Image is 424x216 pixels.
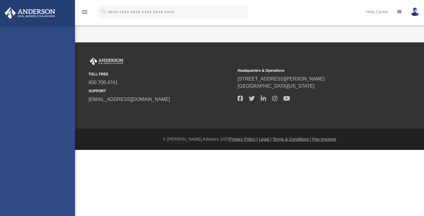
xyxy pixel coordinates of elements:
small: Headquarters & Operations [238,68,383,73]
a: Terms & Conditions | [272,137,311,141]
a: [STREET_ADDRESS][PERSON_NAME] [238,76,325,81]
a: 800.706.4741 [89,80,118,85]
small: TOLL FREE [89,71,233,77]
a: menu [81,11,88,16]
a: Legal | [259,137,272,141]
div: © [PERSON_NAME] Advisors 2025 [75,136,424,142]
img: User Pic [410,8,419,16]
a: [EMAIL_ADDRESS][DOMAIN_NAME] [89,97,170,102]
i: menu [81,8,88,16]
img: Anderson Advisors Platinum Portal [89,57,125,65]
a: [GEOGRAPHIC_DATA][US_STATE] [238,84,314,89]
small: SUPPORT [89,88,233,94]
img: Anderson Advisors Platinum Portal [3,7,57,19]
i: search [100,8,107,15]
a: Pay Invoices [312,137,336,141]
a: Privacy Policy | [229,137,258,141]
